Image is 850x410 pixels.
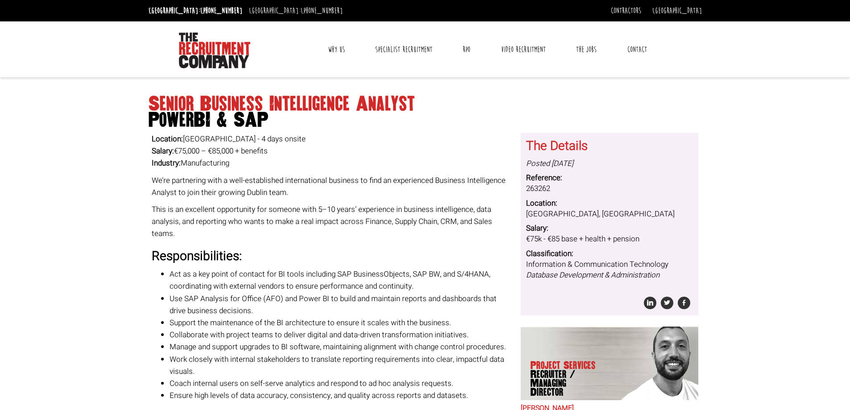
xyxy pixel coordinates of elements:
a: Why Us [321,38,352,61]
a: Contractors [611,6,641,16]
li: Work closely with internal stakeholders to translate reporting requirements into clear, impactful... [170,353,514,377]
span: PowerBI & SAP [149,112,702,128]
dt: Reference: [526,173,693,183]
span: Recruiter / Managing Director [531,370,599,397]
a: [GEOGRAPHIC_DATA] [652,6,702,16]
a: [PHONE_NUMBER] [301,6,343,16]
i: Posted [DATE] [526,158,573,169]
p: [GEOGRAPHIC_DATA] - 4 days onsite €75,000 – €85,000 + benefits Manufacturing [152,133,514,170]
li: Use SAP Analysis for Office (AFO) and Power BI to build and maintain reports and dashboards that ... [170,293,514,317]
li: Act as a key point of contact for BI tools including SAP BusinessObjects, SAP BW, and S/4HANA, co... [170,268,514,292]
p: Project Services [531,361,599,397]
dd: 263262 [526,183,693,194]
p: We’re partnering with a well-established international business to find an experienced Business I... [152,174,514,199]
a: Contact [621,38,654,61]
i: Database Development & Administration [526,269,659,281]
li: [GEOGRAPHIC_DATA]: [146,4,245,18]
dt: Classification: [526,248,693,259]
dt: Location: [526,198,693,209]
strong: Salary: [152,145,174,157]
li: Collaborate with project teams to deliver digital and data-driven transformation initiatives. [170,329,514,341]
h3: The Details [526,140,693,153]
img: The Recruitment Company [179,33,250,68]
a: [PHONE_NUMBER] [200,6,242,16]
li: [GEOGRAPHIC_DATA]: [247,4,345,18]
dd: €75k - €85 base + health + pension [526,234,693,244]
a: The Jobs [569,38,603,61]
li: Ensure high levels of data accuracy, consistency, and quality across reports and datasets. [170,389,514,402]
h3: Responsibilities: [152,250,514,264]
img: Chris Pelow's our Project Services Recruiter / Managing Director [613,327,698,400]
li: Manage and support upgrades to BI software, maintaining alignment with change control procedures. [170,341,514,353]
dt: Salary: [526,223,693,234]
dd: Information & Communication Technology [526,259,693,281]
b: Industry: [152,157,181,169]
li: Coach internal users on self-serve analytics and respond to ad hoc analysis requests. [170,377,514,389]
strong: Location: [152,133,183,145]
p: This is an excellent opportunity for someone with 5–10 years’ experience in business intelligence... [152,203,514,240]
a: RPO [456,38,477,61]
a: Video Recruitment [494,38,552,61]
h1: Senior Business Intelligence Analyst [149,96,702,128]
dd: [GEOGRAPHIC_DATA], [GEOGRAPHIC_DATA] [526,209,693,219]
a: Specialist Recruitment [369,38,439,61]
li: Support the maintenance of the BI architecture to ensure it scales with the business. [170,317,514,329]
